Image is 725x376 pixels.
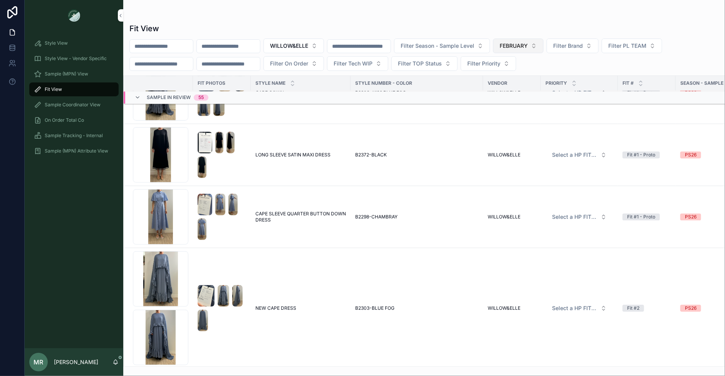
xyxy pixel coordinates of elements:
[29,52,119,65] a: Style View - Vendor Specific
[552,213,597,221] span: Select a HP FIT LEVEL
[493,39,544,53] button: Select Button
[552,151,597,159] span: Select a HP FIT LEVEL
[263,39,324,53] button: Select Button
[270,60,308,67] span: Filter On Order
[215,132,223,153] img: Screenshot-2025-08-27-at-11.46.49-AM.png
[355,305,478,311] a: B2303-BLUE FOG
[45,86,62,92] span: Fit View
[488,152,536,158] a: WILLOW&ELLE
[198,156,206,178] img: Screenshot-2025-08-27-at-11.46.54-AM.png
[488,80,507,86] span: Vendor
[29,67,119,81] a: Sample (MPN) View
[608,42,646,50] span: Filter PL TEAM
[545,301,613,316] a: Select Button
[198,285,246,331] a: Screenshot-2025-08-26-at-9.43.49-AM.pngScreenshot-2025-08-26-at-9.43.53-AM.pngScreenshot-2025-08-...
[685,305,696,312] div: PS26
[29,98,119,112] a: Sample Coordinator View
[54,358,98,366] p: [PERSON_NAME]
[627,213,655,220] div: Fit #1 - Proto
[198,310,208,331] img: Screenshot-2025-08-26-at-9.44.00-AM.png
[355,214,478,220] a: B2298-CHAMBRAY
[547,39,599,53] button: Select Button
[255,80,285,86] span: STYLE NAME
[467,60,500,67] span: Filter Priority
[198,285,215,307] img: Screenshot-2025-08-26-at-9.43.49-AM.png
[45,55,107,62] span: Style View - Vendor Specific
[45,133,103,139] span: Sample Tracking - Internal
[355,80,412,86] span: Style Number - Color
[45,102,101,108] span: Sample Coordinator View
[488,214,536,220] a: WILLOW&ELLE
[255,211,346,223] a: CAPE SLEEVE QUARTER BUTTON DOWN DRESS
[552,304,597,312] span: Select a HP FIT LEVEL
[198,218,206,240] img: Screenshot-2025-08-27-at-11.41.36-AM.png
[198,194,246,240] a: Screenshot-2025-08-27-at-11.41.27-AM.pngScreenshot-2025-08-27-at-11.41.30-AM.pngScreenshot-2025-0...
[546,148,613,162] button: Select Button
[355,152,478,158] a: B2372-BLACK
[129,23,159,34] h1: Fit View
[488,305,520,311] span: WILLOW&ELLE
[45,117,84,123] span: On Order Total Co
[29,36,119,50] a: Style View
[627,305,639,312] div: Fit #2
[546,210,613,224] button: Select Button
[29,144,119,158] a: Sample (MPN) Attribute View
[215,194,225,215] img: Screenshot-2025-08-27-at-11.41.30-AM.png
[355,214,398,220] span: B2298-CHAMBRAY
[147,95,191,101] span: Sample In Review
[232,285,243,307] img: Screenshot-2025-08-26-at-9.43.57-AM.png
[270,42,308,50] span: WILLOW&ELLE
[255,152,346,158] a: LONG SLEEVE SATIN MAXI DRESS
[213,94,225,116] img: Screenshot-2025-09-09-at-1.53.48-PM.png
[198,95,204,101] div: 55
[685,151,696,158] div: PS26
[29,113,119,127] a: On Order Total Co
[394,39,490,53] button: Select Button
[623,80,634,86] span: Fit #
[227,132,235,153] img: Screenshot-2025-08-27-at-11.46.52-AM.png
[553,42,583,50] span: Filter Brand
[685,213,696,220] div: PS26
[34,358,44,367] span: MR
[627,151,655,158] div: Fit #1 - Proto
[623,151,671,158] a: Fit #1 - Proto
[355,305,394,311] span: B2303-BLUE FOG
[461,56,516,71] button: Select Button
[198,80,225,86] span: Fit Photos
[255,305,296,311] span: NEW CAPE DRESS
[327,56,388,71] button: Select Button
[198,132,212,153] img: Screenshot-2025-08-27-at-11.46.46-AM.png
[198,94,210,116] img: Screenshot-2025-09-09-at-1.53.44-PM.png
[25,31,123,168] div: scrollable content
[198,132,246,178] a: Screenshot-2025-08-27-at-11.46.46-AM.pngScreenshot-2025-08-27-at-11.46.49-AM.pngScreenshot-2025-0...
[45,71,88,77] span: Sample (MPN) View
[255,152,331,158] span: LONG SLEEVE SATIN MAXI DRESS
[45,40,68,46] span: Style View
[218,285,229,307] img: Screenshot-2025-08-26-at-9.43.53-AM.png
[623,213,671,220] a: Fit #1 - Proto
[602,39,662,53] button: Select Button
[488,214,520,220] span: WILLOW&ELLE
[401,42,474,50] span: Filter Season - Sample Level
[68,9,80,22] img: App logo
[255,305,346,311] a: NEW CAPE DRESS
[29,129,119,143] a: Sample Tracking - Internal
[29,82,119,96] a: Fit View
[623,305,671,312] a: Fit #2
[398,60,442,67] span: Filter TOP Status
[263,56,324,71] button: Select Button
[545,80,567,86] span: PRIORITY
[228,194,238,215] img: Screenshot-2025-08-27-at-11.41.33-AM.png
[45,148,108,154] span: Sample (MPN) Attribute View
[334,60,373,67] span: Filter Tech WIP
[355,152,387,158] span: B2372-BLACK
[488,305,536,311] a: WILLOW&ELLE
[198,194,212,215] img: Screenshot-2025-08-27-at-11.41.27-AM.png
[500,42,528,50] span: FEBRUARY
[488,152,520,158] span: WILLOW&ELLE
[546,301,613,315] button: Select Button
[391,56,458,71] button: Select Button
